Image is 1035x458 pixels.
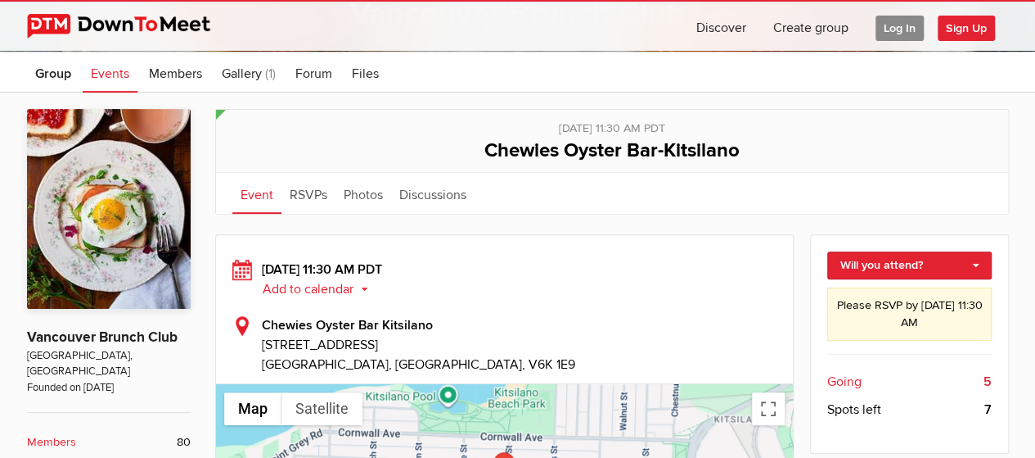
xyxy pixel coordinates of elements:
button: Add to calendar [262,282,380,297]
b: 7 [984,400,992,419]
a: Files [344,52,387,93]
span: (1) [265,66,276,82]
span: Spots left [827,400,881,419]
a: Event [232,173,281,214]
span: Chewies Oyster Bar-Kitsilano [484,138,740,162]
span: 80 [177,433,191,451]
span: Events [91,66,129,82]
a: Photos [335,173,391,214]
b: Members [27,433,76,451]
span: Members [149,66,202,82]
img: DownToMeet [27,14,236,39]
a: Gallery (1) [214,52,284,93]
span: Founded on [DATE] [27,380,191,396]
span: [GEOGRAPHIC_DATA], [GEOGRAPHIC_DATA], V6K 1E9 [262,356,575,373]
a: Sign Up [938,2,1008,51]
div: [DATE] 11:30 AM PDT [232,260,777,299]
img: Vancouver Brunch Club [27,109,191,309]
span: Forum [295,66,332,82]
button: Show street map [224,392,281,425]
b: 5 [983,372,992,392]
span: Log In [875,16,924,41]
a: Vancouver Brunch Club [27,329,178,346]
span: [GEOGRAPHIC_DATA], [GEOGRAPHIC_DATA] [27,348,191,380]
button: Show satellite imagery [281,392,362,425]
a: Members 80 [27,433,191,451]
div: Please RSVP by [DATE] 11:30 AM [827,288,992,341]
a: Events [83,52,137,93]
a: Discover [683,2,759,51]
span: Sign Up [938,16,995,41]
span: Group [35,66,71,82]
span: Files [352,66,379,82]
span: Going [827,372,862,392]
a: Create group [760,2,862,51]
a: Group [27,52,79,93]
a: Log In [862,2,937,51]
button: Toggle fullscreen view [752,392,785,425]
a: Members [141,52,210,93]
a: RSVPs [281,173,335,214]
a: Forum [287,52,340,93]
b: Chewies Oyster Bar Kitsilano [262,317,433,333]
a: Will you attend? [827,252,992,279]
span: [STREET_ADDRESS] [262,335,777,355]
a: Discussions [391,173,475,214]
span: Gallery [222,66,262,82]
div: [DATE] 11:30 AM PDT [232,110,992,138]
